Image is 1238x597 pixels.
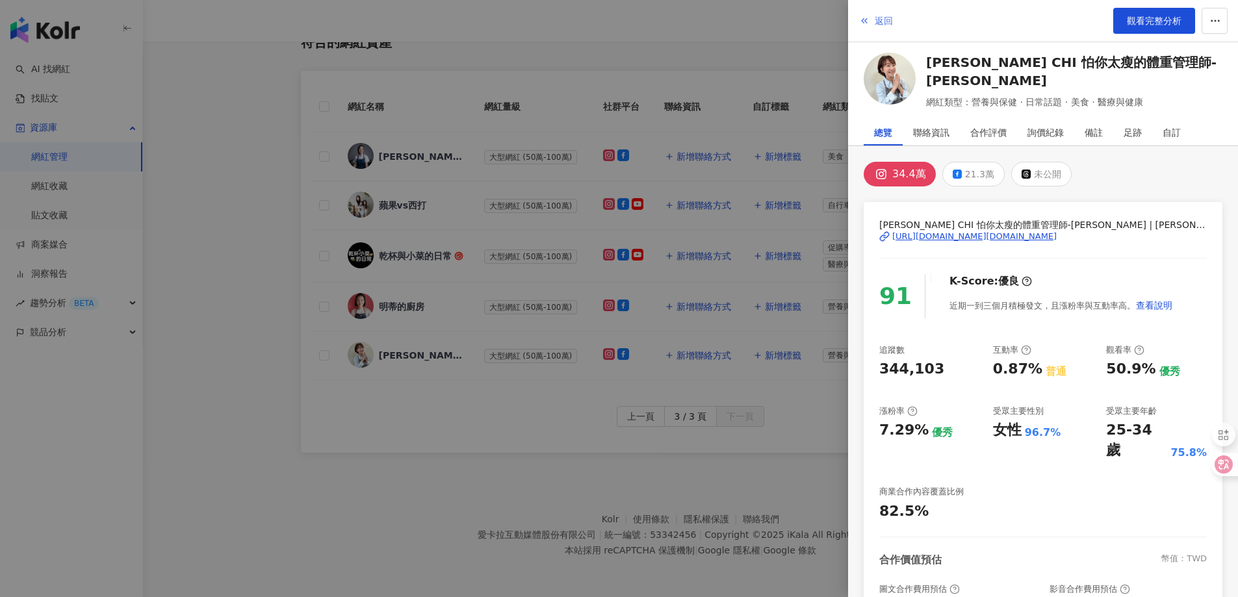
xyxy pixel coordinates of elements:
[892,231,1057,242] div: [URL][DOMAIN_NAME][DOMAIN_NAME]
[1136,300,1172,311] span: 查看說明
[1085,120,1103,146] div: 備註
[864,53,916,109] a: KOL Avatar
[1106,420,1167,461] div: 25-34 歲
[879,278,912,315] div: 91
[892,165,926,183] div: 34.4萬
[998,274,1019,288] div: 優良
[879,420,929,440] div: 7.29%
[926,95,1222,109] span: 網紅類型：營養與保健 · 日常話題 · 美食 · 醫療與健康
[879,344,905,356] div: 追蹤數
[864,162,936,186] button: 34.4萬
[932,426,953,440] div: 優秀
[1106,359,1155,379] div: 50.9%
[875,16,893,26] span: 返回
[879,502,929,522] div: 82.5%
[942,162,1005,186] button: 21.3萬
[1046,364,1066,379] div: 普通
[879,359,944,379] div: 344,103
[1011,162,1072,186] button: 未公開
[879,218,1207,232] span: [PERSON_NAME] CHI 怕你太瘦的體重管理師-[PERSON_NAME] | [PERSON_NAME].chi888
[879,583,960,595] div: 圖文合作費用預估
[1050,583,1130,595] div: 影音合作費用預估
[1025,426,1061,440] div: 96.7%
[1027,120,1064,146] div: 詢價紀錄
[879,405,918,417] div: 漲粉率
[993,405,1044,417] div: 受眾主要性別
[1135,292,1173,318] button: 查看說明
[993,344,1031,356] div: 互動率
[1113,8,1195,34] a: 觀看完整分析
[1106,344,1144,356] div: 觀看率
[879,486,964,498] div: 商業合作內容覆蓋比例
[1124,120,1142,146] div: 足跡
[965,165,994,183] div: 21.3萬
[993,359,1042,379] div: 0.87%
[1161,553,1207,567] div: 幣值：TWD
[1159,364,1180,379] div: 優秀
[864,53,916,105] img: KOL Avatar
[913,120,949,146] div: 聯絡資訊
[1034,165,1061,183] div: 未公開
[1127,16,1181,26] span: 觀看完整分析
[949,292,1173,318] div: 近期一到三個月積極發文，且漲粉率與互動率高。
[1106,405,1157,417] div: 受眾主要年齡
[858,8,894,34] button: 返回
[993,420,1022,440] div: 女性
[949,274,1032,288] div: K-Score :
[879,553,942,567] div: 合作價值預估
[874,120,892,146] div: 總覽
[926,53,1222,90] a: [PERSON_NAME] CHI 怕你太瘦的體重管理師-[PERSON_NAME]
[1163,120,1181,146] div: 自訂
[970,120,1007,146] div: 合作評價
[879,231,1207,242] a: [URL][DOMAIN_NAME][DOMAIN_NAME]
[1170,446,1207,460] div: 75.8%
